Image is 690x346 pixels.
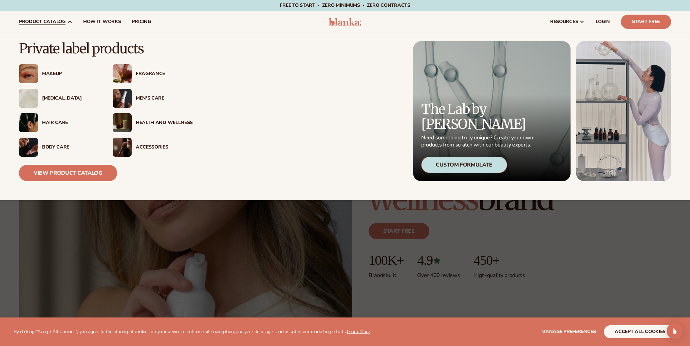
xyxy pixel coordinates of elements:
a: Female with makeup brush. Accessories [113,138,193,157]
a: LOGIN [590,11,615,33]
a: Male hand applying moisturizer. Body Care [19,138,99,157]
p: The Lab by [PERSON_NAME] [421,102,535,132]
div: [MEDICAL_DATA] [42,96,99,101]
img: Female in lab with equipment. [576,41,671,181]
a: Microscopic product formula. The Lab by [PERSON_NAME] Need something truly unique? Create your ow... [413,41,571,181]
a: product catalog [14,11,78,33]
span: pricing [132,19,151,24]
p: By clicking "Accept All Cookies", you agree to the storing of cookies on your device to enhance s... [14,329,370,335]
div: Makeup [42,71,99,77]
a: Candles and incense on table. Health And Wellness [113,113,193,132]
img: Female with makeup brush. [113,138,132,157]
img: Female with glitter eye makeup. [19,64,38,83]
div: Fragrance [136,71,193,77]
img: Male hand applying moisturizer. [19,138,38,157]
a: Male holding moisturizer bottle. Men’s Care [113,89,193,108]
a: resources [545,11,590,33]
div: Body Care [42,144,99,150]
span: product catalog [19,19,66,24]
div: Health And Wellness [136,120,193,126]
a: View Product Catalog [19,165,117,181]
a: Pink blooming flower. Fragrance [113,64,193,83]
div: Open Intercom Messenger [667,323,683,339]
span: Free to start · ZERO minimums · ZERO contracts [280,2,410,8]
span: Manage preferences [541,328,596,335]
button: accept all cookies [604,325,676,338]
img: Male holding moisturizer bottle. [113,89,132,108]
a: Learn More [347,328,370,335]
img: logo [329,18,361,26]
p: Need something truly unique? Create your own products from scratch with our beauty experts. [421,134,535,149]
div: Accessories [136,144,193,150]
img: Pink blooming flower. [113,64,132,83]
div: Hair Care [42,120,99,126]
p: Private label products [19,41,193,56]
a: How It Works [78,11,127,33]
button: Manage preferences [541,325,596,338]
a: Female with glitter eye makeup. Makeup [19,64,99,83]
div: Custom Formulate [421,157,507,173]
div: Men’s Care [136,96,193,101]
img: Female hair pulled back with clips. [19,113,38,132]
span: LOGIN [596,19,610,24]
a: Start Free [621,15,671,29]
span: resources [550,19,578,24]
span: How It Works [83,19,121,24]
a: pricing [126,11,156,33]
a: Female hair pulled back with clips. Hair Care [19,113,99,132]
img: Candles and incense on table. [113,113,132,132]
img: Cream moisturizer swatch. [19,89,38,108]
a: Cream moisturizer swatch. [MEDICAL_DATA] [19,89,99,108]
